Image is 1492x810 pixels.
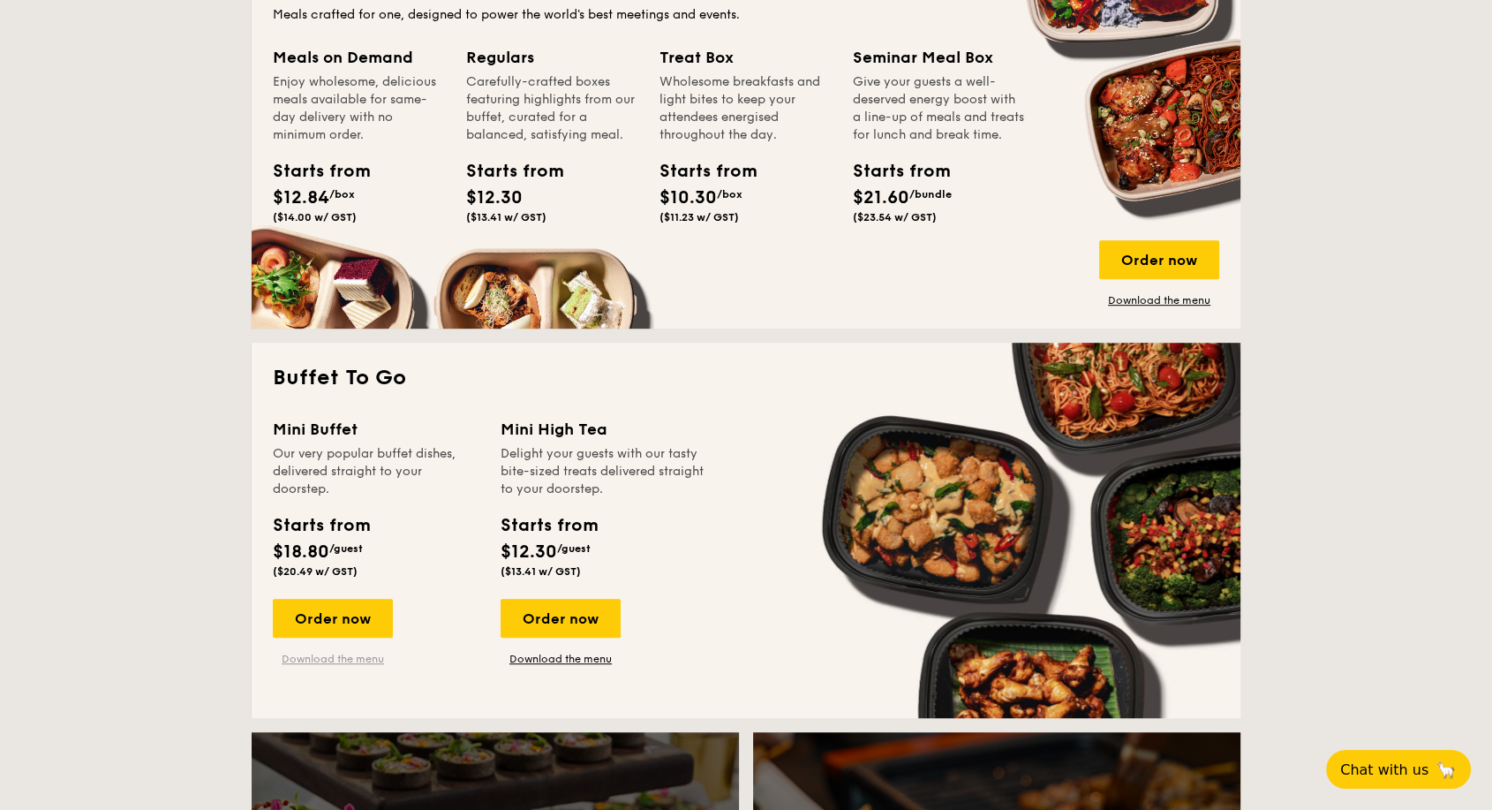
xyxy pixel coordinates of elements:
[501,599,621,638] div: Order now
[501,512,597,539] div: Starts from
[466,73,638,144] div: Carefully-crafted boxes featuring highlights from our buffet, curated for a balanced, satisfying ...
[853,211,937,223] span: ($23.54 w/ GST)
[853,187,909,208] span: $21.60
[466,158,546,185] div: Starts from
[659,45,832,70] div: Treat Box
[659,211,739,223] span: ($11.23 w/ GST)
[853,73,1025,144] div: Give your guests a well-deserved energy boost with a line-up of meals and treats for lunch and br...
[909,188,952,201] span: /bundle
[1326,750,1471,789] button: Chat with us🦙
[273,565,358,578] span: ($20.49 w/ GST)
[557,542,591,555] span: /guest
[273,599,393,638] div: Order now
[273,541,329,563] span: $18.80
[501,541,557,563] span: $12.30
[659,187,717,208] span: $10.30
[273,652,393,666] a: Download the menu
[273,6,1219,24] div: Meals crafted for one, designed to power the world's best meetings and events.
[466,45,638,70] div: Regulars
[329,542,363,555] span: /guest
[273,187,329,208] span: $12.84
[501,445,707,498] div: Delight your guests with our tasty bite-sized treats delivered straight to your doorstep.
[1340,761,1428,778] span: Chat with us
[501,417,707,442] div: Mini High Tea
[659,73,832,144] div: Wholesome breakfasts and light bites to keep your attendees energised throughout the day.
[329,188,355,201] span: /box
[273,158,352,185] div: Starts from
[853,45,1025,70] div: Seminar Meal Box
[273,512,369,539] div: Starts from
[1099,293,1219,307] a: Download the menu
[466,211,546,223] span: ($13.41 w/ GST)
[717,188,742,201] span: /box
[659,158,739,185] div: Starts from
[853,158,932,185] div: Starts from
[466,187,523,208] span: $12.30
[273,45,445,70] div: Meals on Demand
[1435,760,1457,780] span: 🦙
[1099,240,1219,279] div: Order now
[273,445,479,498] div: Our very popular buffet dishes, delivered straight to your doorstep.
[273,417,479,442] div: Mini Buffet
[273,211,357,223] span: ($14.00 w/ GST)
[501,652,621,666] a: Download the menu
[501,565,581,578] span: ($13.41 w/ GST)
[273,364,1219,392] h2: Buffet To Go
[273,73,445,144] div: Enjoy wholesome, delicious meals available for same-day delivery with no minimum order.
